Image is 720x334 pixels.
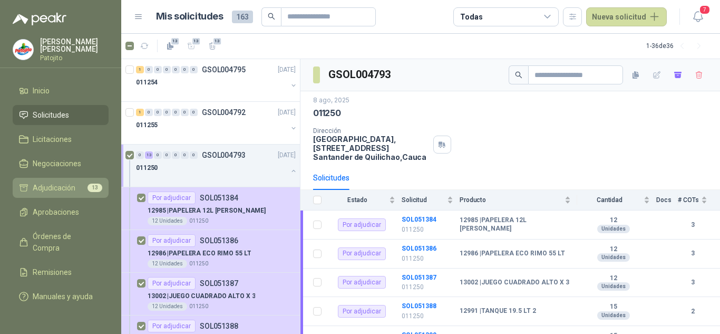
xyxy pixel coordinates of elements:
div: Por adjudicar [148,320,196,332]
button: Nueva solicitud [586,7,667,26]
a: 1 0 0 0 0 0 0 GSOL004792[DATE] 011255 [136,106,298,140]
span: search [515,71,522,79]
div: 13 [145,151,153,159]
p: GSOL004792 [202,109,246,116]
img: Company Logo [13,40,33,60]
span: 13 [191,37,201,45]
a: Inicio [13,81,109,101]
p: 13002 | JUEGO CUADRADO ALTO X 3 [148,291,255,301]
p: [PERSON_NAME] [PERSON_NAME] [40,38,109,53]
th: # COTs [678,190,720,211]
h1: Mis solicitudes [156,9,223,24]
div: Por adjudicar [338,276,386,289]
span: Remisiones [33,266,72,278]
img: Logo peakr [13,13,66,25]
a: SOL051384 [402,216,436,223]
div: 0 [172,66,180,73]
div: 1 - 36 de 36 [646,37,707,54]
b: SOL051388 [402,302,436,310]
div: 0 [154,109,162,116]
h3: GSOL004793 [328,66,392,83]
p: SOL051388 [200,322,238,330]
p: Dirección [313,127,429,135]
p: 12985 | PAPELERA 12L [PERSON_NAME] [148,206,266,216]
p: 011250 [402,311,453,321]
div: 0 [190,109,198,116]
a: SOL051386 [402,245,436,252]
div: 0 [154,66,162,73]
a: Licitaciones [13,129,109,149]
a: 1 0 0 0 0 0 0 GSOL004795[DATE] 011254 [136,63,298,97]
span: Órdenes de Compra [33,231,99,254]
div: 0 [145,109,153,116]
p: [DATE] [278,65,296,75]
p: 011250 [313,108,341,119]
button: 13 [204,37,221,54]
span: 13 [87,184,102,192]
div: 12 Unidades [148,302,187,311]
div: Por adjudicar [338,218,386,231]
div: 12 Unidades [148,260,187,268]
span: Licitaciones [33,133,72,145]
div: Unidades [597,253,630,262]
span: Inicio [33,85,50,97]
div: Por adjudicar [148,192,196,204]
p: SOL051384 [200,194,238,202]
div: 1 [136,109,144,116]
div: Unidades [597,282,630,291]
b: 3 [678,249,707,259]
a: Aprobaciones [13,202,109,222]
span: Cantidad [577,196,641,204]
b: 15 [577,303,650,311]
p: 011250 [402,254,453,264]
div: 0 [190,66,198,73]
div: 0 [163,66,171,73]
span: search [268,13,275,20]
div: Por adjudicar [148,234,196,247]
p: 8 ago, 2025 [313,96,349,106]
div: Solicitudes [313,172,349,184]
div: 0 [190,151,198,159]
button: 7 [688,7,707,26]
p: [DATE] [278,150,296,160]
div: 0 [163,109,171,116]
a: Manuales y ayuda [13,287,109,307]
span: 13 [212,37,222,45]
div: 0 [163,151,171,159]
p: SOL051387 [200,280,238,287]
p: GSOL004793 [202,151,246,159]
div: Todas [460,11,482,23]
p: 011250 [136,163,158,173]
div: 1 [136,66,144,73]
p: [DATE] [278,108,296,118]
b: 2 [678,307,707,317]
span: 7 [699,5,711,15]
div: 0 [136,151,144,159]
span: 163 [232,11,253,23]
a: Remisiones [13,262,109,282]
b: 13002 | JUEGO CUADRADO ALTO X 3 [460,279,569,287]
a: Por adjudicarSOL05138612986 |PAPELERA ECO RIMO 55 LT12 Unidades011250 [121,230,300,273]
b: 12 [577,216,650,225]
div: 0 [154,151,162,159]
p: 12986 | PAPELERA ECO RIMO 55 LT [148,249,251,259]
div: 0 [181,109,189,116]
div: Unidades [597,311,630,320]
span: Estado [328,196,387,204]
button: 13 [162,37,179,54]
span: Producto [460,196,562,204]
p: [GEOGRAPHIC_DATA], [STREET_ADDRESS] Santander de Quilichao , Cauca [313,135,429,161]
span: Manuales y ayuda [33,291,93,302]
p: 011250 [402,282,453,292]
p: GSOL004795 [202,66,246,73]
a: SOL051387 [402,274,436,281]
span: Aprobaciones [33,206,79,218]
span: Adjudicación [33,182,75,194]
a: Adjudicación13 [13,178,109,198]
p: 011250 [189,302,208,311]
span: Solicitudes [33,109,69,121]
th: Estado [328,190,402,211]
